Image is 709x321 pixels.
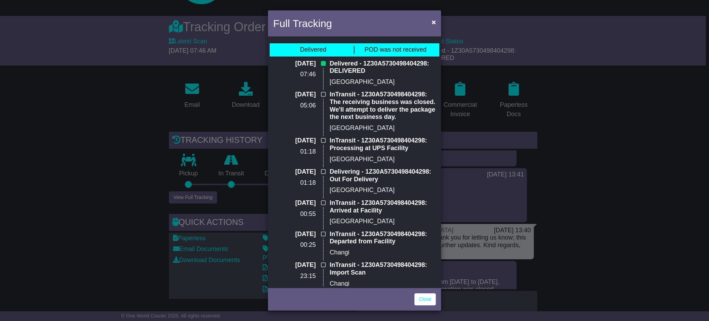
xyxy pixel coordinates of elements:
p: [DATE] [273,60,316,68]
p: Changi [330,280,436,288]
p: 07:46 [273,71,316,78]
p: [DATE] [273,199,316,207]
p: [GEOGRAPHIC_DATA] [330,124,436,132]
div: Delivered [300,46,326,54]
button: Close [428,15,439,29]
h4: Full Tracking [273,16,332,31]
p: Delivered - 1Z30A5730498404298: DELIVERED [330,60,436,75]
a: Close [414,293,436,305]
p: [DATE] [273,231,316,238]
p: 00:55 [273,210,316,218]
p: 01:18 [273,148,316,156]
p: Changi [330,249,436,257]
span: POD was not received [365,46,427,53]
p: 00:25 [273,241,316,249]
p: InTransit - 1Z30A5730498404298: Import Scan [330,261,436,276]
p: 05:06 [273,102,316,110]
p: InTransit - 1Z30A5730498404298: The receiving business was closed. We'll attempt to deliver the p... [330,91,436,121]
p: InTransit - 1Z30A5730498404298: Departed from Facility [330,231,436,245]
p: InTransit - 1Z30A5730498404298: Arrived at Facility [330,199,436,214]
p: [GEOGRAPHIC_DATA] [330,78,436,86]
p: [DATE] [273,168,316,176]
p: [DATE] [273,137,316,145]
p: [GEOGRAPHIC_DATA] [330,156,436,163]
p: [GEOGRAPHIC_DATA] [330,186,436,194]
span: × [432,18,436,26]
p: InTransit - 1Z30A5730498404298: Processing at UPS Facility [330,137,436,152]
p: [DATE] [273,91,316,98]
p: 23:15 [273,272,316,280]
p: 01:18 [273,179,316,187]
p: Delivering - 1Z30A5730498404298: Out For Delivery [330,168,436,183]
p: [DATE] [273,261,316,269]
p: [GEOGRAPHIC_DATA] [330,218,436,225]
